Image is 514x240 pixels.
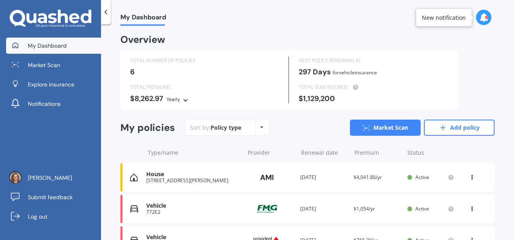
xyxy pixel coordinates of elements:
[6,170,101,186] a: [PERSON_NAME]
[407,149,454,157] div: Status
[6,57,101,73] a: Market Scan
[6,189,101,205] a: Submit feedback
[28,42,67,50] span: My Dashboard
[415,205,429,212] span: Active
[166,95,180,103] div: Yearly
[28,61,60,69] span: Market Scan
[301,149,348,157] div: Renewal date
[146,209,240,215] div: 772E2
[6,76,101,93] a: Explore insurance
[299,67,331,77] b: 297 Days
[299,57,448,65] div: NEXT POLICY RENEWING IN
[130,68,279,76] div: 6
[190,124,241,132] div: Sort by:
[354,205,375,212] span: $1,054/yr
[6,38,101,54] a: My Dashboard
[146,178,240,183] div: [STREET_ADDRESS][PERSON_NAME]
[6,96,101,112] a: Notifications
[415,174,429,181] span: Active
[211,124,241,132] div: Policy type
[28,213,47,221] span: Log out
[300,173,347,181] div: [DATE]
[28,80,74,88] span: Explore insurance
[247,170,287,185] img: AMI
[120,13,166,24] span: My Dashboard
[6,208,101,225] a: Log out
[248,149,295,157] div: Provider
[299,83,448,91] div: TOTAL SUM INSURED
[299,95,448,103] div: $1,129,200
[300,205,347,213] div: [DATE]
[422,13,466,21] div: New notification
[354,174,382,181] span: $4,041.86/yr
[130,83,279,91] div: TOTAL PREMIUMS
[28,193,73,201] span: Submit feedback
[354,149,401,157] div: Premium
[146,202,240,209] div: Vehicle
[130,173,138,181] img: House
[120,122,175,134] div: My policies
[350,120,421,136] a: Market Scan
[120,36,165,44] div: Overview
[9,171,21,183] img: picture
[130,95,279,103] div: $8,262.97
[130,57,279,65] div: TOTAL NUMBER OF POLICIES
[424,120,495,136] a: Add policy
[130,205,138,213] img: Vehicle
[28,174,72,182] span: [PERSON_NAME]
[148,149,241,157] div: Type/name
[247,201,287,217] img: FMG
[146,171,240,178] div: House
[28,100,61,108] span: Notifications
[333,69,377,76] span: for Vehicle insurance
